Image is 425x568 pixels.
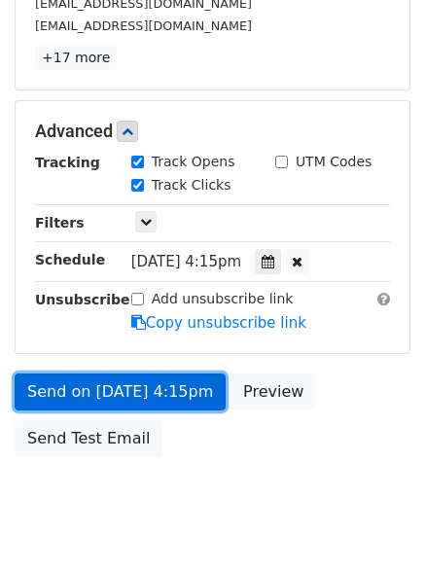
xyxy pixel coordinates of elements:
[35,252,105,267] strong: Schedule
[328,475,425,568] iframe: Chat Widget
[35,121,390,142] h5: Advanced
[230,373,316,410] a: Preview
[35,46,117,70] a: +17 more
[35,155,100,170] strong: Tracking
[152,152,235,172] label: Track Opens
[35,292,130,307] strong: Unsubscribe
[131,314,306,332] a: Copy unsubscribe link
[15,373,226,410] a: Send on [DATE] 4:15pm
[152,289,294,309] label: Add unsubscribe link
[35,18,252,33] small: [EMAIL_ADDRESS][DOMAIN_NAME]
[35,215,85,231] strong: Filters
[152,175,231,195] label: Track Clicks
[131,253,241,270] span: [DATE] 4:15pm
[296,152,372,172] label: UTM Codes
[15,420,162,457] a: Send Test Email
